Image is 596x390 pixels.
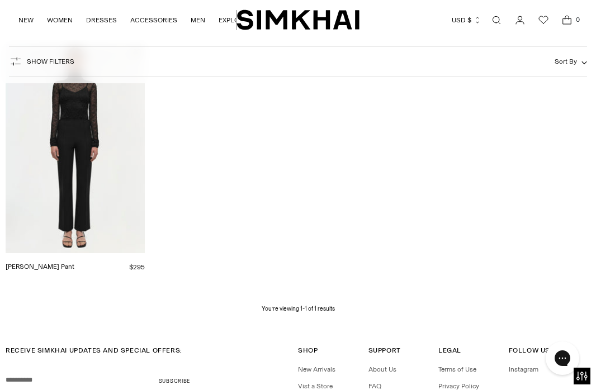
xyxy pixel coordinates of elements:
iframe: Sign Up via Text for Offers [9,348,112,381]
span: Shop [298,346,318,354]
span: Follow Us [509,346,550,354]
a: Open search modal [485,9,508,31]
img: Michelle Cropped Pant [6,44,145,253]
a: Privacy Policy [438,382,479,390]
a: Open cart modal [556,9,578,31]
a: ACCESSORIES [130,8,177,32]
span: 0 [573,15,583,25]
a: DRESSES [86,8,117,32]
iframe: Gorgias live chat messenger [540,337,585,379]
a: MEN [191,8,205,32]
a: EXPLORE [219,8,248,32]
a: Terms of Use [438,365,476,373]
a: Wishlist [532,9,555,31]
span: Sort By [555,58,577,65]
a: Go to the account page [509,9,531,31]
span: RECEIVE SIMKHAI UPDATES AND SPECIAL OFFERS: [6,346,182,354]
a: SIMKHAI [236,9,360,31]
a: WOMEN [47,8,73,32]
span: Support [368,346,401,354]
a: Vist a Store [298,382,333,390]
span: Show Filters [27,58,74,65]
a: [PERSON_NAME] Pant [6,263,74,270]
a: New Arrivals [298,365,335,373]
span: Legal [438,346,461,354]
button: Show Filters [9,53,74,70]
button: USD $ [452,8,481,32]
a: NEW [18,8,34,32]
p: You’re viewing 1-1 of 1 results [262,305,335,313]
a: Instagram [509,365,538,373]
a: About Us [368,365,396,373]
a: FAQ [368,382,381,390]
button: Sort By [555,55,587,68]
span: $295 [129,263,145,271]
